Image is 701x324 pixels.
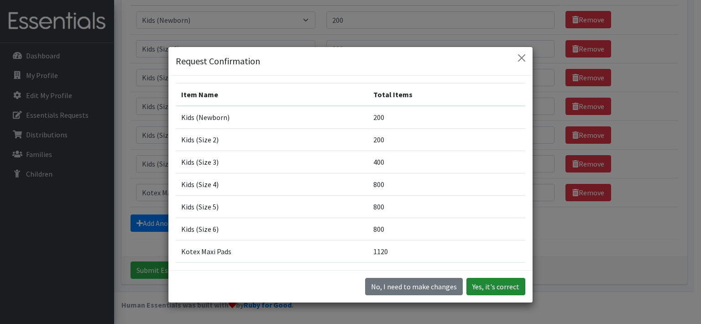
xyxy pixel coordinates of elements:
td: Kids (Size 3) [176,151,368,173]
td: Kids (Newborn) [176,106,368,129]
button: No I need to make changes [365,278,463,295]
td: Kids (Size 6) [176,218,368,240]
td: Kids (Size 4) [176,173,368,196]
td: 800 [368,218,525,240]
td: 800 [368,173,525,196]
td: Kids (Size 5) [176,196,368,218]
td: 800 [368,196,525,218]
h5: Request Confirmation [176,54,260,68]
td: 400 [368,151,525,173]
td: Kotex Maxi Pads [176,240,368,263]
td: 200 [368,106,525,129]
button: Close [514,51,529,65]
th: Item Name [176,84,368,106]
button: Yes, it's correct [466,278,525,295]
th: Total Items [368,84,525,106]
td: 200 [368,129,525,151]
td: Kids (Size 2) [176,129,368,151]
td: 1120 [368,240,525,263]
